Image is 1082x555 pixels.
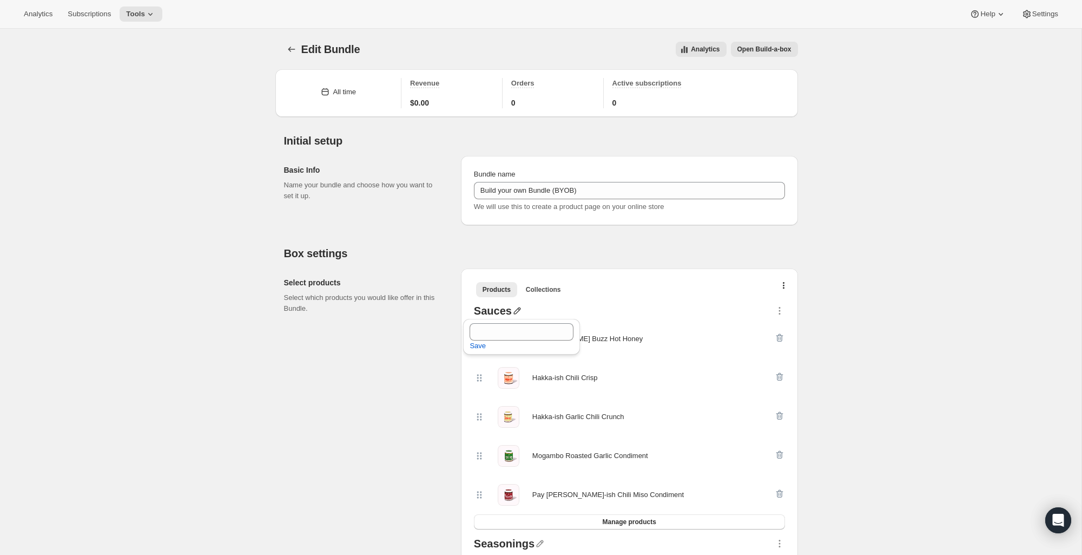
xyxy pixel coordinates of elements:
[68,10,111,18] span: Subscriptions
[284,247,798,260] h2: Box settings
[120,6,162,22] button: Tools
[463,337,492,355] button: Save
[532,412,624,422] div: Hakka-ish Garlic Chili Crunch
[126,10,145,18] span: Tools
[284,42,299,57] button: Bundles
[691,45,720,54] span: Analytics
[474,170,516,178] span: Bundle name
[474,182,785,199] input: ie. Smoothie box
[483,285,511,294] span: Products
[532,373,598,383] div: Hakka-ish Chili Crisp
[284,292,444,314] p: Select which products you would like offer in this Bundle.
[24,10,52,18] span: Analytics
[284,180,444,201] p: Name your bundle and choose how you want to set it up.
[410,97,429,108] span: $0.00
[498,367,519,389] img: Hakka-ish Chili Crisp
[980,10,995,18] span: Help
[731,42,798,57] button: View links to open the build-a-box on the online store
[602,518,656,526] span: Manage products
[284,134,798,147] h2: Initial setup
[498,445,519,467] img: Mogambo Roasted Garlic Condiment
[532,334,643,344] div: [PERSON_NAME] Buzz Hot Honey
[284,165,444,175] h2: Basic Info
[1015,6,1065,22] button: Settings
[470,341,486,351] span: Save
[474,514,785,530] button: Manage products
[333,87,356,97] div: All time
[963,6,1012,22] button: Help
[737,45,791,54] span: Open Build-a-box
[498,406,519,428] img: Hakka-ish Garlic Chili Crunch
[474,538,535,552] div: Seasonings
[676,42,726,57] button: View all analytics related to this specific bundles, within certain timeframes
[17,6,59,22] button: Analytics
[498,484,519,506] img: Pay Chen's Sacha-ish Chili Miso Condiment
[612,97,617,108] span: 0
[410,79,439,87] span: Revenue
[526,285,561,294] span: Collections
[532,489,684,500] div: Pay [PERSON_NAME]-ish Chili Miso Condiment
[301,43,360,55] span: Edit Bundle
[284,277,444,288] h2: Select products
[511,97,516,108] span: 0
[511,79,535,87] span: Orders
[1032,10,1058,18] span: Settings
[612,79,682,87] span: Active subscriptions
[474,203,664,211] span: We will use this to create a product page on your online store
[474,305,512,319] div: Sauces
[532,450,648,461] div: Mogambo Roasted Garlic Condiment
[1045,507,1071,533] div: Open Intercom Messenger
[61,6,117,22] button: Subscriptions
